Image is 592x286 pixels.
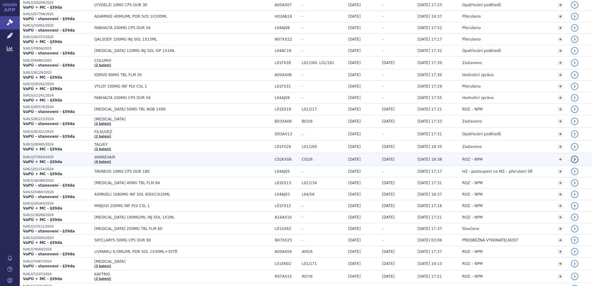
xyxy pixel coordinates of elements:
[571,168,578,175] a: detail
[558,84,563,89] a: +
[348,145,361,149] span: [DATE]
[275,37,298,41] span: N07XX22
[94,26,249,30] span: FABHALTA 200MG CPS DUR 56
[558,37,563,42] a: +
[417,14,442,19] span: [DATE] 19:37
[302,249,345,254] span: A05/6
[23,40,62,44] strong: VaPÚ + MC - §39da
[382,3,383,7] span: -
[94,192,249,197] span: ASPAVELI 1080MG INF SOL 8(8X1)X20ML
[462,238,518,242] span: PŘEDBĚŽNÁ VYKONATELNOST
[94,49,249,53] span: [MEDICAL_DATA] 120MG INJ SOL ISP 1X1ML
[462,37,481,41] span: Přerušeno
[558,2,563,8] a: +
[302,96,345,100] span: -
[23,236,91,240] p: SUKLS103005/2024
[275,14,298,19] span: H02AB18
[462,119,482,123] span: Zastaveno
[23,218,62,222] strong: VaPÚ + MC - §39da
[348,227,361,231] span: [DATE]
[23,147,62,151] strong: VaPÚ + MC - §39da
[23,167,91,171] p: SUKLS251154/2024
[302,26,345,30] span: -
[348,107,361,111] span: [DATE]
[302,37,345,41] span: -
[94,238,249,242] span: SKYCLARYS 50MG CPS DUR 90
[302,192,345,197] span: L04/58
[462,61,482,65] span: Zastaveno
[302,274,345,279] span: R07/6
[571,83,578,90] a: detail
[348,119,361,123] span: [DATE]
[94,181,249,185] span: [MEDICAL_DATA] 40MG TBL FLM 84
[462,274,483,279] span: ROZ – NPM
[417,107,442,111] span: [DATE] 17:21
[417,169,442,174] span: [DATE] 17:17
[558,226,563,232] a: +
[275,157,298,162] span: C02KX06
[302,61,345,65] span: L01/160, L01/181
[571,59,578,67] a: detail
[302,145,345,149] span: L01/160
[23,98,62,102] strong: VaPÚ + MC - §39da
[558,60,563,66] a: +
[462,169,533,174] span: HZ - postoupení na MZ – přerušení SŘ
[94,155,249,159] span: WINREVAIR
[275,262,298,266] span: L01EN02
[94,130,249,134] span: FILSUVEZ
[23,46,91,51] p: SUKLS70856/2025
[348,169,361,174] span: [DATE]
[571,202,578,210] a: detail
[275,73,298,77] span: A05AX06
[23,93,91,98] p: SUKLS311241/2024
[302,181,345,185] span: L01/134
[348,204,361,208] span: [DATE]
[571,156,578,163] a: detail
[23,122,75,126] strong: VaPÚ - stanovení - §39da
[23,160,62,164] strong: VaPÚ + MC - §39da
[417,249,442,254] span: [DATE] 17:37
[23,134,75,139] strong: VaPÚ - stanovení - §39da
[302,204,345,208] span: -
[382,238,383,242] span: -
[23,240,62,245] strong: VaPÚ + MC - §39da
[94,84,249,89] span: VYLOY 100MG INF PLV CSL 1
[23,252,75,256] strong: VaPÚ - stanovení - §39da
[94,169,249,174] span: TAVNEOS 10MG CPS DUR 180
[94,117,249,121] span: [MEDICAL_DATA]
[558,95,563,101] a: +
[94,58,249,63] span: COLUMVI
[558,249,563,254] a: +
[417,215,442,219] span: [DATE] 17:21
[571,214,578,221] a: detail
[23,51,75,55] strong: VaPÚ - stanovení - §39da
[275,61,298,65] span: L01FX28
[462,49,501,53] span: Opatřování podkladů
[462,14,481,19] span: Přerušeno
[275,119,298,123] span: B03XA06
[558,131,563,137] a: +
[462,107,483,111] span: ROZ – NPM
[23,12,91,16] p: SUKLS257708/2025
[23,75,62,80] strong: VaPÚ + MC - §39da
[94,277,111,280] a: (2 balení)
[23,195,75,199] strong: VaPÚ - stanovení - §39da
[571,106,578,113] a: detail
[462,262,483,266] span: ROZ – NPM
[571,94,578,102] a: detail
[275,145,298,149] span: L01FX29
[348,37,361,41] span: [DATE]
[302,3,345,7] span: -
[348,26,361,30] span: [DATE]
[417,37,442,41] span: [DATE] 17:17
[382,192,395,197] span: [DATE]
[558,192,563,197] a: +
[571,24,578,32] a: detail
[275,238,298,242] span: N07XX25
[275,181,298,185] span: L01EX13
[94,122,111,125] a: (2 balení)
[275,215,298,219] span: A16AX16
[23,105,91,109] p: SUKLS295576/2024
[302,49,345,53] span: -
[348,84,361,89] span: [DATE]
